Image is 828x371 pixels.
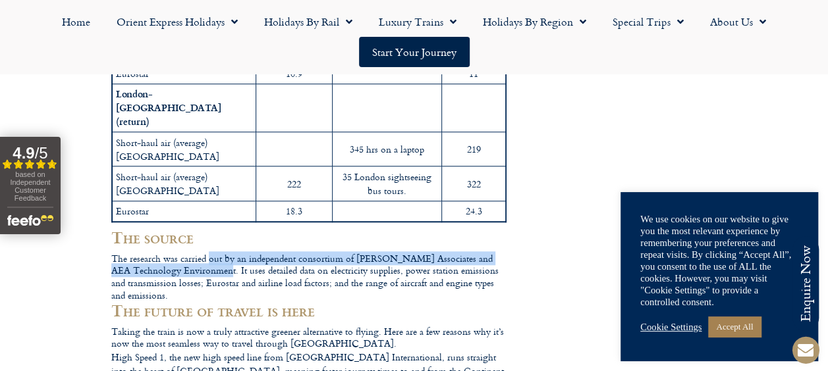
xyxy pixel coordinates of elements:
[640,213,798,308] div: We use cookies on our website to give you the most relevant experience by remembering your prefer...
[442,201,506,222] td: 24.3
[251,7,366,37] a: Holidays by Rail
[111,301,507,319] h2: The future of travel is here
[256,166,332,201] td: 222
[470,7,599,37] a: Holidays by Region
[332,166,442,201] td: 35 London sightseeing bus tours.
[111,228,507,246] h2: The source
[7,7,821,67] nav: Menu
[49,7,103,37] a: Home
[116,87,221,128] strong: London-[GEOGRAPHIC_DATA] (return)
[708,316,761,337] a: Accept All
[332,132,442,166] td: 345 hrs on a laptop
[442,132,506,166] td: 219
[599,7,697,37] a: Special Trips
[112,132,256,166] td: Short-haul air (average) [GEOGRAPHIC_DATA]
[366,7,470,37] a: Luxury Trains
[111,326,507,350] div: Taking the train is now a truly attractive greener alternative to flying. Here are a few reasons ...
[640,321,702,333] a: Cookie Settings
[111,253,507,302] div: The research was carried out by an independent consortium of [PERSON_NAME] Associates and AEA Tec...
[103,7,251,37] a: Orient Express Holidays
[359,37,470,67] a: Start your Journey
[697,7,779,37] a: About Us
[112,201,256,222] td: Eurostar
[112,166,256,201] td: Short-haul air (average) [GEOGRAPHIC_DATA]
[256,201,332,222] td: 18.3
[442,166,506,201] td: 322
